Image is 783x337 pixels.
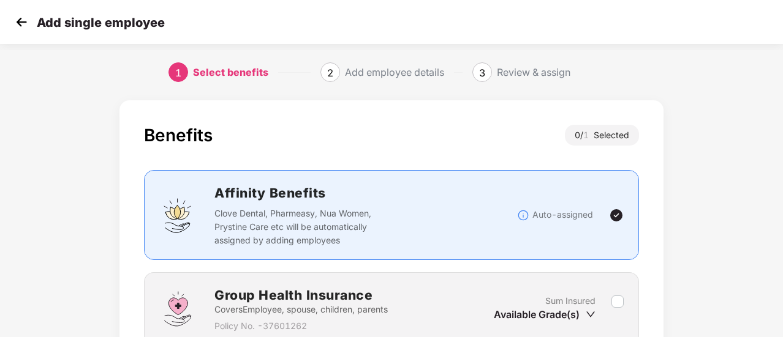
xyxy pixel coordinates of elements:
[565,125,639,146] div: 0 / Selected
[214,285,388,305] h2: Group Health Insurance
[479,67,485,79] span: 3
[214,183,517,203] h2: Affinity Benefits
[214,207,396,247] p: Clove Dental, Pharmeasy, Nua Women, Prystine Care etc will be automatically assigned by adding em...
[12,13,31,31] img: svg+xml;base64,PHN2ZyB4bWxucz0iaHR0cDovL3d3dy53My5vcmcvMjAwMC9zdmciIHdpZHRoPSIzMCIgaGVpZ2h0PSIzMC...
[609,208,624,223] img: svg+xml;base64,PHN2ZyBpZD0iVGljay0yNHgyNCIgeG1sbnM9Imh0dHA6Ly93d3cudzMub3JnLzIwMDAvc3ZnIiB3aWR0aD...
[193,62,268,82] div: Select benefits
[583,130,594,140] span: 1
[175,67,181,79] span: 1
[144,125,213,146] div: Benefits
[345,62,444,82] div: Add employee details
[159,197,196,234] img: svg+xml;base64,PHN2ZyBpZD0iQWZmaW5pdHlfQmVuZWZpdHMiIGRhdGEtbmFtZT0iQWZmaW5pdHkgQmVuZWZpdHMiIHhtbG...
[159,291,196,327] img: svg+xml;base64,PHN2ZyBpZD0iR3JvdXBfSGVhbHRoX0luc3VyYW5jZSIgZGF0YS1uYW1lPSJHcm91cCBIZWFsdGggSW5zdX...
[545,294,596,308] p: Sum Insured
[497,62,570,82] div: Review & assign
[327,67,333,79] span: 2
[214,319,388,333] p: Policy No. - 37601262
[517,209,529,221] img: svg+xml;base64,PHN2ZyBpZD0iSW5mb18tXzMyeDMyIiBkYXRhLW5hbWU9IkluZm8gLSAzMngzMiIgeG1sbnM9Imh0dHA6Ly...
[214,303,388,316] p: Covers Employee, spouse, children, parents
[532,208,593,221] p: Auto-assigned
[586,309,596,319] span: down
[37,15,165,30] p: Add single employee
[494,308,596,321] div: Available Grade(s)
